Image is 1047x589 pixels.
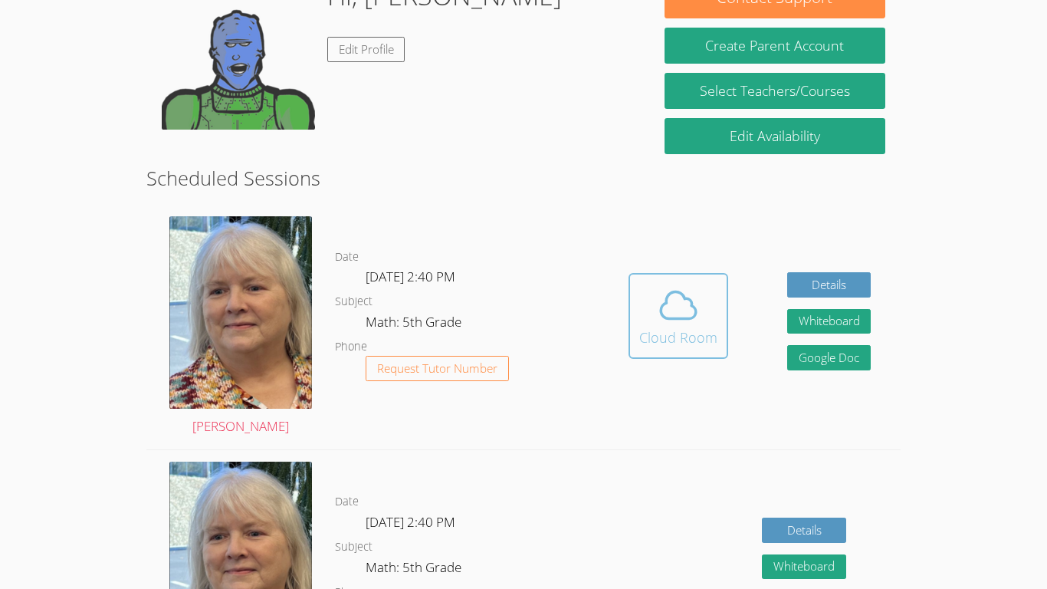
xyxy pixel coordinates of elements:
[665,118,885,154] a: Edit Availability
[335,337,367,357] dt: Phone
[787,345,871,370] a: Google Doc
[787,272,871,298] a: Details
[335,248,359,267] dt: Date
[787,309,871,334] button: Whiteboard
[762,554,846,580] button: Whiteboard
[665,28,885,64] button: Create Parent Account
[366,356,509,381] button: Request Tutor Number
[665,73,885,109] a: Select Teachers/Courses
[335,292,373,311] dt: Subject
[335,492,359,512] dt: Date
[762,518,846,543] a: Details
[366,513,455,531] span: [DATE] 2:40 PM
[169,216,312,438] a: [PERSON_NAME]
[366,268,455,285] span: [DATE] 2:40 PM
[169,216,312,409] img: Screen%20Shot%202022-10-08%20at%202.27.06%20PM.png
[366,557,464,583] dd: Math: 5th Grade
[335,538,373,557] dt: Subject
[629,273,728,359] button: Cloud Room
[327,37,405,62] a: Edit Profile
[377,363,497,374] span: Request Tutor Number
[366,311,464,337] dd: Math: 5th Grade
[639,327,717,348] div: Cloud Room
[146,163,901,192] h2: Scheduled Sessions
